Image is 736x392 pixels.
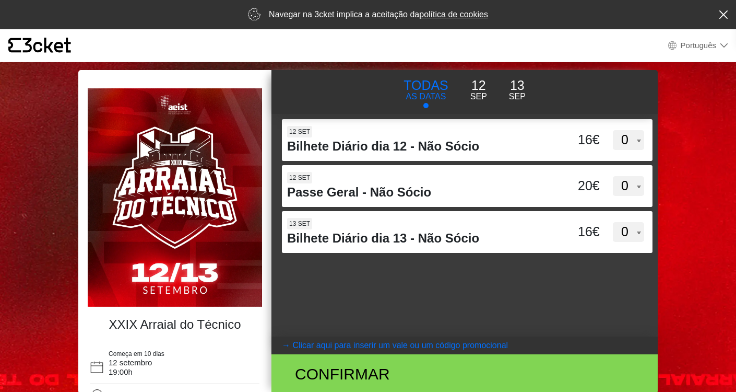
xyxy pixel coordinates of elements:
[470,90,487,103] p: Sep
[613,222,644,242] select: 13 set Bilhete Diário dia 13 - Não Sócio 16€
[8,38,21,53] g: {' '}
[271,337,658,354] button: → Clicar aqui para inserir um vale ou um código promocional
[287,218,312,229] span: 13 set
[287,172,312,183] span: 12 set
[509,76,526,96] p: 13
[287,231,550,246] h4: Bilhete Diário dia 13 - Não Sócio
[613,176,644,196] select: 12 set Passe Geral - Não Sócio 20€
[287,126,312,137] span: 12 set
[292,341,508,350] coupontext: Clicar aqui para inserir um vale ou um código promocional
[109,350,164,358] span: Começa em 10 dias
[109,358,152,376] span: 12 setembro 19:00h
[88,88,262,307] img: e49d6b16d0b2489fbe161f82f243c176.webp
[403,90,448,103] p: AS DATAS
[459,75,498,103] button: 12 Sep
[498,75,537,103] button: 13 Sep
[403,76,448,96] p: TODAS
[287,139,550,154] h4: Bilhete Diário dia 12 - Não Sócio
[393,75,459,109] button: TODAS AS DATAS
[287,185,550,200] h4: Passe Geral - Não Sócio
[509,90,526,103] p: Sep
[282,339,290,352] arrow: →
[550,176,602,196] div: 20€
[550,130,602,150] div: 16€
[470,76,487,96] p: 12
[613,130,644,150] select: 12 set Bilhete Diário dia 12 - Não Sócio 16€
[93,317,257,332] h4: XXIX Arraial do Técnico
[287,362,524,386] div: Confirmar
[550,222,602,242] div: 16€
[419,10,488,19] a: política de cookies
[269,8,488,21] p: Navegar na 3cket implica a aceitação da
